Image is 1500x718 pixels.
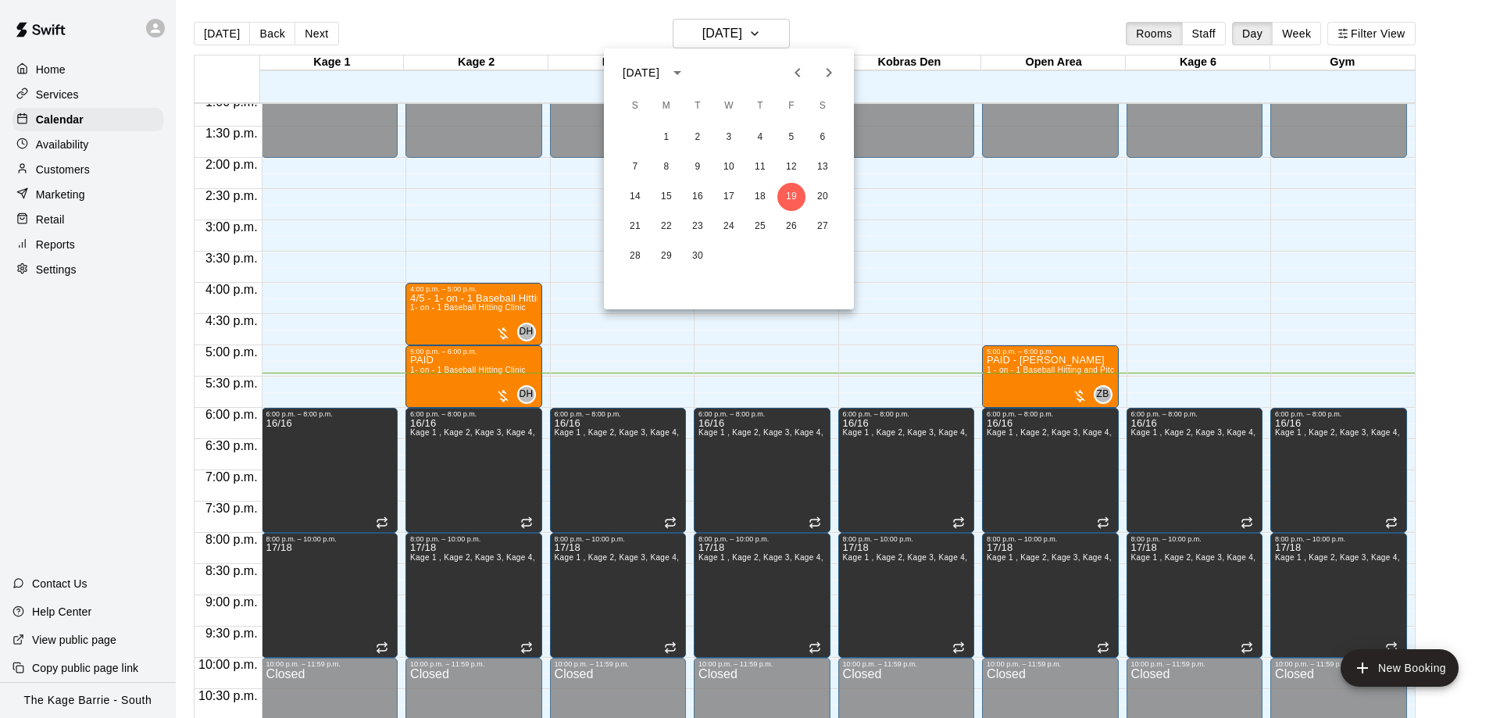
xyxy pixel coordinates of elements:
[623,65,659,81] div: [DATE]
[684,123,712,152] button: 2
[715,123,743,152] button: 3
[715,153,743,181] button: 10
[809,123,837,152] button: 6
[813,57,845,88] button: Next month
[809,91,837,122] span: Saturday
[777,183,805,211] button: 19
[652,183,680,211] button: 15
[715,213,743,241] button: 24
[777,123,805,152] button: 5
[809,213,837,241] button: 27
[746,213,774,241] button: 25
[809,153,837,181] button: 13
[715,91,743,122] span: Wednesday
[621,242,649,270] button: 28
[746,183,774,211] button: 18
[684,242,712,270] button: 30
[782,57,813,88] button: Previous month
[621,91,649,122] span: Sunday
[715,183,743,211] button: 17
[652,213,680,241] button: 22
[684,91,712,122] span: Tuesday
[684,153,712,181] button: 9
[809,183,837,211] button: 20
[621,183,649,211] button: 14
[621,153,649,181] button: 7
[777,91,805,122] span: Friday
[777,213,805,241] button: 26
[652,242,680,270] button: 29
[652,123,680,152] button: 1
[684,213,712,241] button: 23
[746,91,774,122] span: Thursday
[621,213,649,241] button: 21
[652,153,680,181] button: 8
[777,153,805,181] button: 12
[652,91,680,122] span: Monday
[664,59,691,86] button: calendar view is open, switch to year view
[746,153,774,181] button: 11
[746,123,774,152] button: 4
[684,183,712,211] button: 16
